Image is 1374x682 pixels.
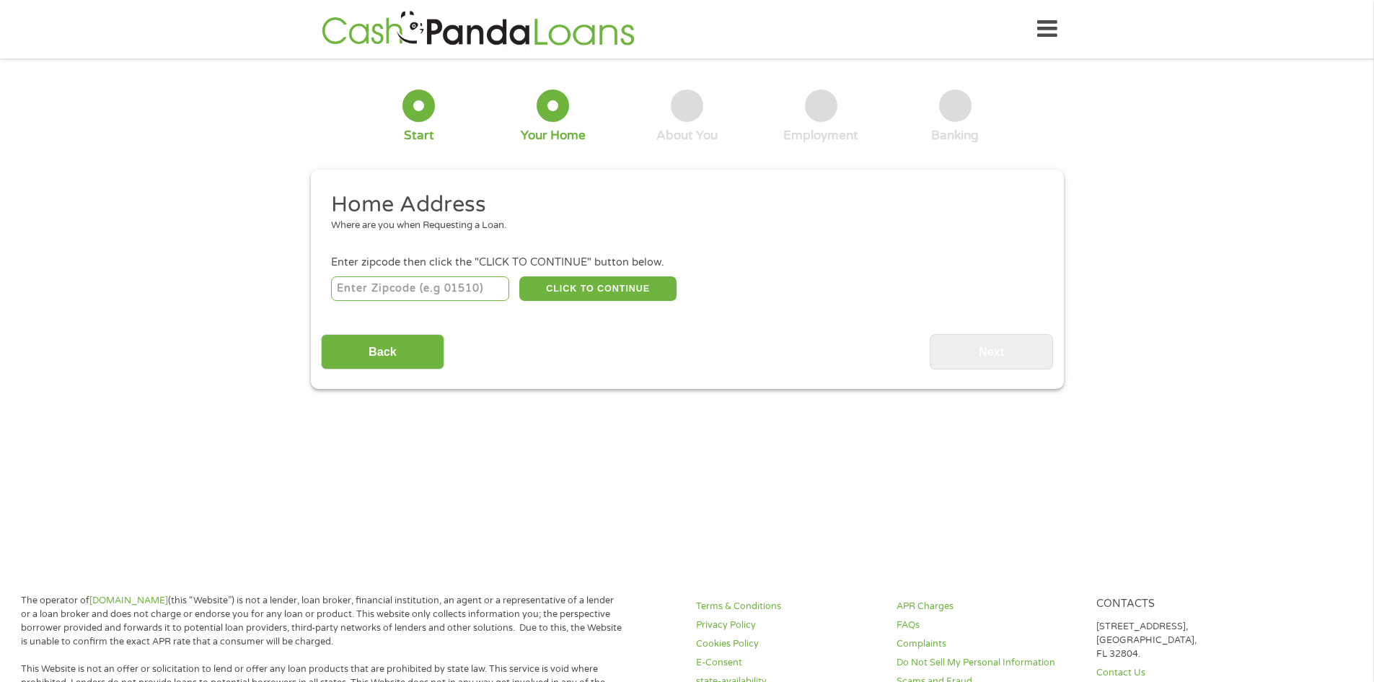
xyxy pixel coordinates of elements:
div: Where are you when Requesting a Loan. [331,219,1032,233]
img: GetLoanNow Logo [317,9,639,50]
a: Do Not Sell My Personal Information [897,656,1080,670]
div: Banking [931,128,979,144]
div: About You [656,128,718,144]
input: Enter Zipcode (e.g 01510) [331,276,509,301]
a: Terms & Conditions [696,600,879,613]
a: Cookies Policy [696,637,879,651]
a: E-Consent [696,656,879,670]
h4: Contacts [1096,598,1280,611]
a: Complaints [897,637,1080,651]
div: Your Home [521,128,586,144]
a: APR Charges [897,600,1080,613]
p: The operator of (this “Website”) is not a lender, loan broker, financial institution, an agent or... [21,594,622,649]
a: Contact Us [1096,666,1280,680]
input: Back [321,334,444,370]
button: CLICK TO CONTINUE [519,276,677,301]
a: Privacy Policy [696,618,879,632]
div: Employment [783,128,858,144]
a: FAQs [897,618,1080,632]
input: Next [930,334,1053,370]
a: [DOMAIN_NAME] [89,595,168,606]
h2: Home Address [331,191,1032,219]
div: Enter zipcode then click the "CLICK TO CONTINUE" button below. [331,255,1042,271]
p: [STREET_ADDRESS], [GEOGRAPHIC_DATA], FL 32804. [1096,620,1280,661]
div: Start [404,128,434,144]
